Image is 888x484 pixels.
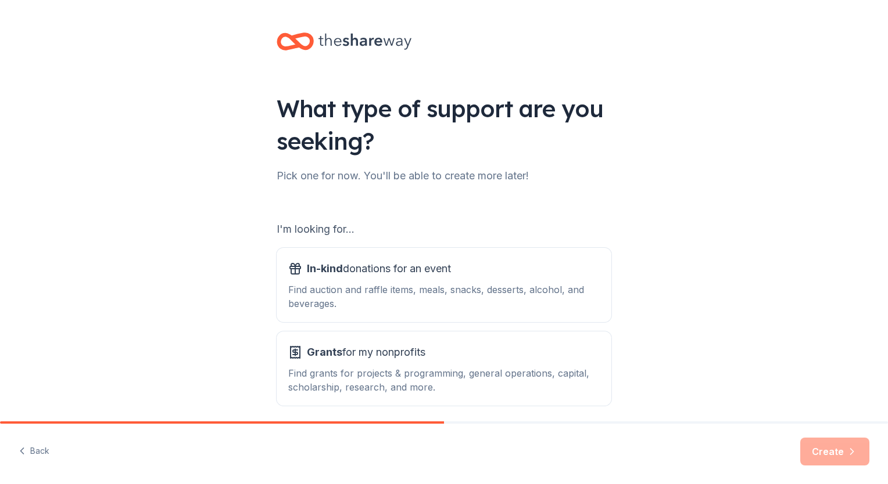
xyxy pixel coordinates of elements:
[277,220,611,239] div: I'm looking for...
[307,346,342,358] span: Grants
[307,343,425,362] span: for my nonprofits
[277,92,611,157] div: What type of support are you seeking?
[307,259,451,278] span: donations for an event
[288,366,600,394] div: Find grants for projects & programming, general operations, capital, scholarship, research, and m...
[277,331,611,406] button: Grantsfor my nonprofitsFind grants for projects & programming, general operations, capital, schol...
[307,262,343,274] span: In-kind
[277,248,611,322] button: In-kinddonations for an eventFind auction and raffle items, meals, snacks, desserts, alcohol, and...
[19,439,49,464] button: Back
[288,283,600,310] div: Find auction and raffle items, meals, snacks, desserts, alcohol, and beverages.
[277,167,611,185] div: Pick one for now. You'll be able to create more later!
